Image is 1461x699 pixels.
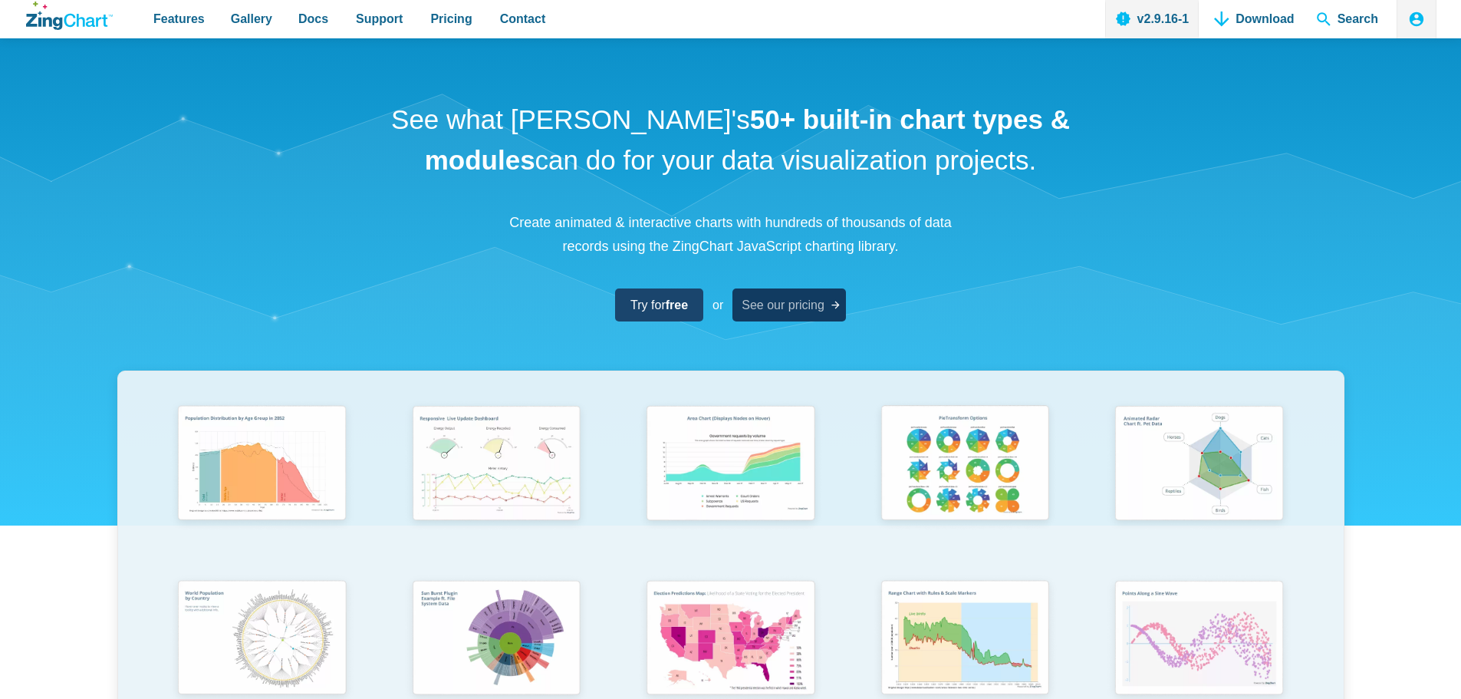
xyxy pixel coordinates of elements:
a: ZingChart Logo. Click to return to the homepage [26,2,113,30]
span: Docs [298,8,328,29]
img: Animated Radar Chart ft. Pet Data [1105,398,1292,532]
span: Pricing [430,8,472,29]
a: Responsive Live Update Dashboard [379,398,614,572]
img: Area Chart (Displays Nodes on Hover) [637,398,824,532]
span: Gallery [231,8,272,29]
a: Area Chart (Displays Nodes on Hover) [614,398,848,572]
span: Try for [630,295,688,315]
a: Try forfree [615,289,703,321]
span: See our pricing [742,295,824,315]
a: Animated Radar Chart ft. Pet Data [1082,398,1317,572]
span: Features [153,8,205,29]
img: Population Distribution by Age Group in 2052 [168,398,355,532]
span: Contact [500,8,546,29]
span: or [712,295,723,315]
a: See our pricing [732,289,846,321]
img: Pie Transform Options [871,398,1058,532]
a: Population Distribution by Age Group in 2052 [145,398,380,572]
span: Support [356,8,403,29]
p: Create animated & interactive charts with hundreds of thousands of data records using the ZingCha... [501,211,961,258]
a: Pie Transform Options [847,398,1082,572]
img: Responsive Live Update Dashboard [403,398,590,532]
strong: 50+ built-in chart types & modules [425,104,1070,175]
strong: free [666,298,688,312]
h1: See what [PERSON_NAME]'s can do for your data visualization projects. [386,100,1076,180]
